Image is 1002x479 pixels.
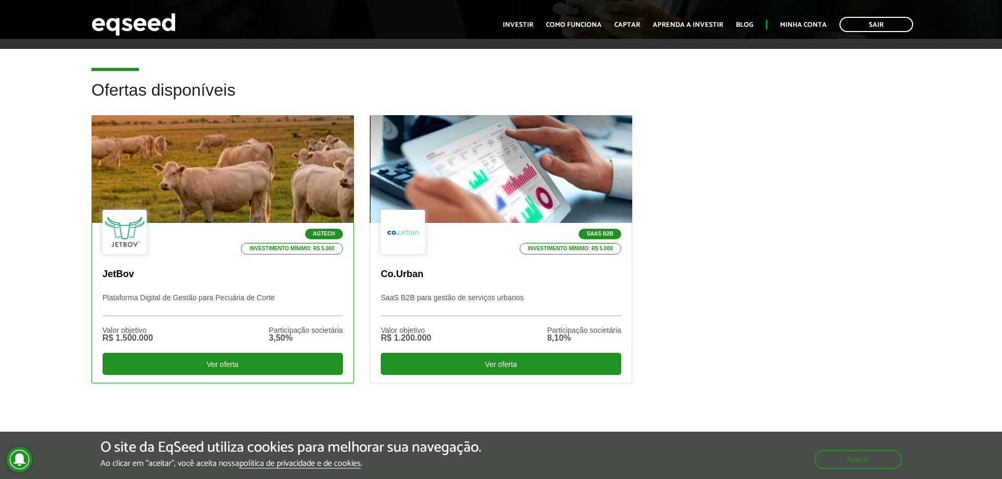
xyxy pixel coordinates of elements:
button: Aceitar [814,450,902,469]
a: Aprenda a investir [653,22,723,28]
img: EqSeed [92,11,176,38]
p: Ao clicar em "aceitar", você aceita nossa . [100,458,481,468]
div: R$ 1.500.000 [103,334,153,342]
p: Co.Urban [381,269,621,280]
div: Valor objetivo [103,327,153,334]
div: Ver oferta [103,353,343,375]
p: Investimento mínimo: R$ 5.000 [241,243,343,254]
div: Valor objetivo [381,327,431,334]
div: Domínio [56,62,80,69]
p: Plataforma Digital de Gestão para Pecuária de Corte [103,293,343,316]
div: v 4.0.25 [29,17,52,25]
a: Captar [614,22,640,28]
a: Minha conta [780,22,827,28]
div: Participação societária [547,327,621,334]
p: Investimento mínimo: R$ 5.000 [520,243,622,254]
h5: O site da EqSeed utiliza cookies para melhorar sua navegação. [100,440,481,456]
img: logo_orange.svg [17,17,25,25]
img: website_grey.svg [17,27,25,36]
img: tab_domain_overview_orange.svg [44,61,53,69]
p: JetBov [103,269,343,280]
div: Participação societária [269,327,343,334]
a: Sair [839,17,913,32]
img: tab_keywords_by_traffic_grey.svg [114,61,123,69]
p: SaaS B2B [579,229,621,239]
a: Agtech Investimento mínimo: R$ 5.000 JetBov Plataforma Digital de Gestão para Pecuária de Corte V... [92,115,354,383]
div: 3,50% [269,334,343,342]
p: SaaS B2B para gestão de serviços urbanos [381,293,621,316]
h2: Ofertas disponíveis [92,81,911,115]
a: Blog [736,22,753,28]
a: Investir [503,22,533,28]
a: política de privacidade e de cookies [239,460,361,468]
p: Agtech [305,229,343,239]
div: R$ 1.200.000 [381,334,431,342]
div: 8,10% [547,334,621,342]
a: Como funciona [546,22,602,28]
div: [PERSON_NAME]: [DOMAIN_NAME] [27,27,150,36]
div: Palavras-chave [126,62,166,69]
a: SaaS B2B Investimento mínimo: R$ 5.000 Co.Urban SaaS B2B para gestão de serviços urbanos Valor ob... [370,115,632,383]
div: Ver oferta [381,353,621,375]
